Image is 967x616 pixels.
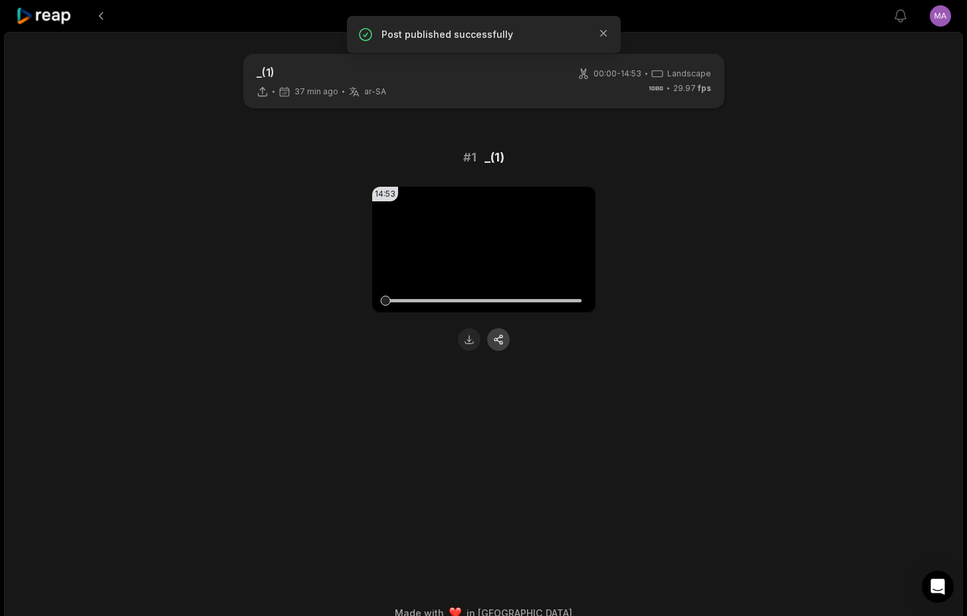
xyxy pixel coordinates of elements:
p: _(1) [257,64,386,80]
span: _(1) [484,148,504,167]
span: fps [698,83,711,93]
span: 37 min ago [294,86,338,97]
span: Landscape [667,68,711,80]
span: 00:00 - 14:53 [593,68,641,80]
span: # 1 [463,148,477,167]
span: ar-SA [364,86,386,97]
video: Your browser does not support mp4 format. [372,187,595,312]
span: 29.97 [673,82,711,94]
p: Post published successfully [381,28,586,41]
div: Open Intercom Messenger [922,571,954,603]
